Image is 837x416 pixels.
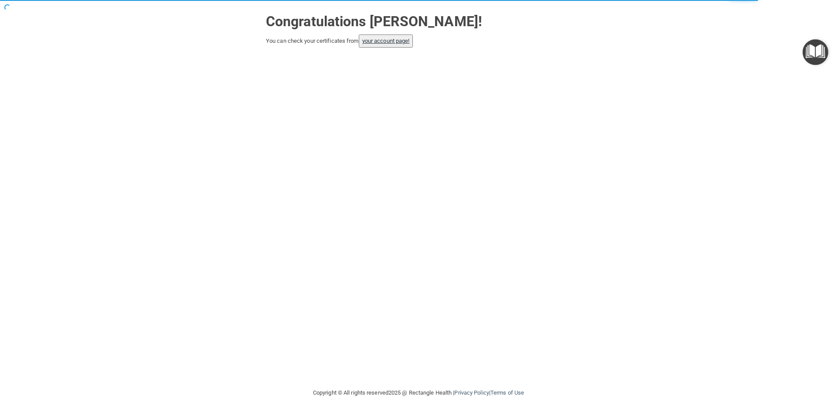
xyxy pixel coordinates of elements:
a: Privacy Policy [454,389,489,396]
div: Copyright © All rights reserved 2025 @ Rectangle Health | | [259,379,578,407]
div: You can check your certificates from [266,34,571,48]
button: your account page! [359,34,413,48]
button: Open Resource Center [803,39,828,65]
strong: Congratulations [PERSON_NAME]! [266,13,482,30]
a: your account page! [362,38,410,44]
a: Terms of Use [490,389,524,396]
